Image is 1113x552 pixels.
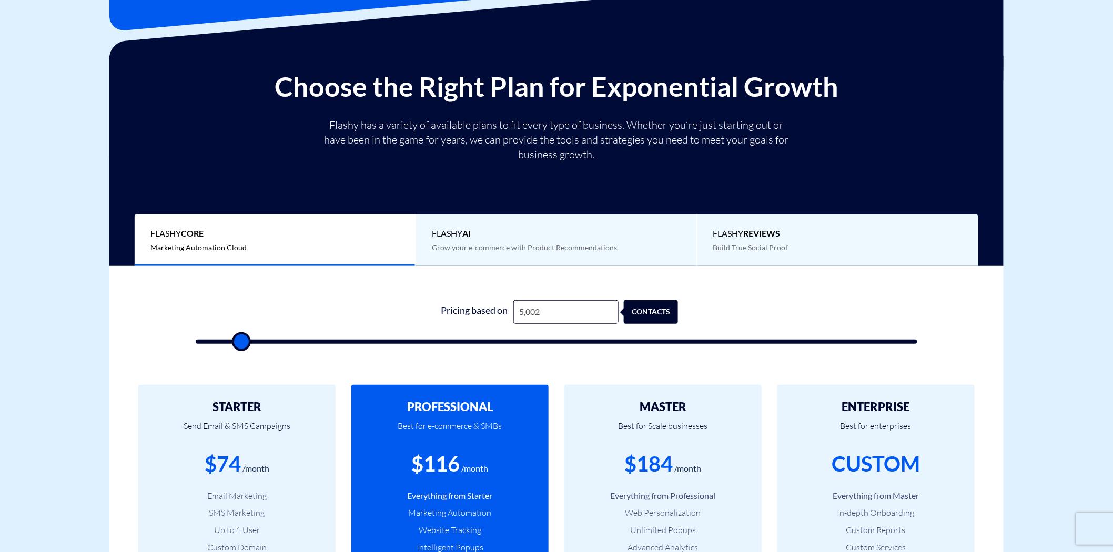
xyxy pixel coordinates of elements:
li: Everything from Master [793,490,959,502]
div: $74 [205,449,241,479]
li: Everything from Starter [367,490,533,502]
li: Email Marketing [154,490,320,502]
span: Flashy [432,228,681,240]
h2: MASTER [580,401,746,413]
span: Grow your e-commerce with Product Recommendations [432,243,617,252]
div: $184 [625,449,673,479]
div: $116 [412,449,460,479]
h2: STARTER [154,401,320,413]
li: Unlimited Popups [580,524,746,536]
li: Custom Reports [793,524,959,536]
p: Best for Scale businesses [580,413,746,449]
div: /month [242,463,269,475]
div: /month [462,463,489,475]
li: Web Personalization [580,507,746,519]
div: Pricing based on [434,300,513,324]
h2: Choose the Right Plan for Exponential Growth [117,71,996,101]
b: Core [181,228,204,238]
span: Flashy [713,228,963,240]
p: Send Email & SMS Campaigns [154,413,320,449]
h2: PROFESSIONAL [367,401,533,413]
h2: ENTERPRISE [793,401,959,413]
li: SMS Marketing [154,507,320,519]
span: Marketing Automation Cloud [150,243,247,252]
p: Best for enterprises [793,413,959,449]
div: contacts [629,300,683,324]
b: AI [462,228,471,238]
div: /month [675,463,702,475]
li: Up to 1 User [154,524,320,536]
b: REVIEWS [744,228,781,238]
li: Marketing Automation [367,507,533,519]
p: Flashy has a variety of available plans to fit every type of business. Whether you’re just starti... [320,118,793,162]
li: Website Tracking [367,524,533,536]
span: Flashy [150,228,399,240]
span: Build True Social Proof [713,243,788,252]
p: Best for e-commerce & SMBs [367,413,533,449]
li: Everything from Professional [580,490,746,502]
li: In-depth Onboarding [793,507,959,519]
div: CUSTOM [832,449,920,479]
